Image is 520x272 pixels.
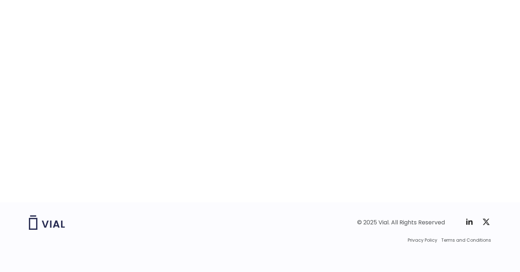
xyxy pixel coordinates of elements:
a: Privacy Policy [408,237,437,244]
div: © 2025 Vial. All Rights Reserved [357,219,445,227]
a: Terms and Conditions [441,237,491,244]
img: Vial logo wih "Vial" spelled out [29,215,65,230]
